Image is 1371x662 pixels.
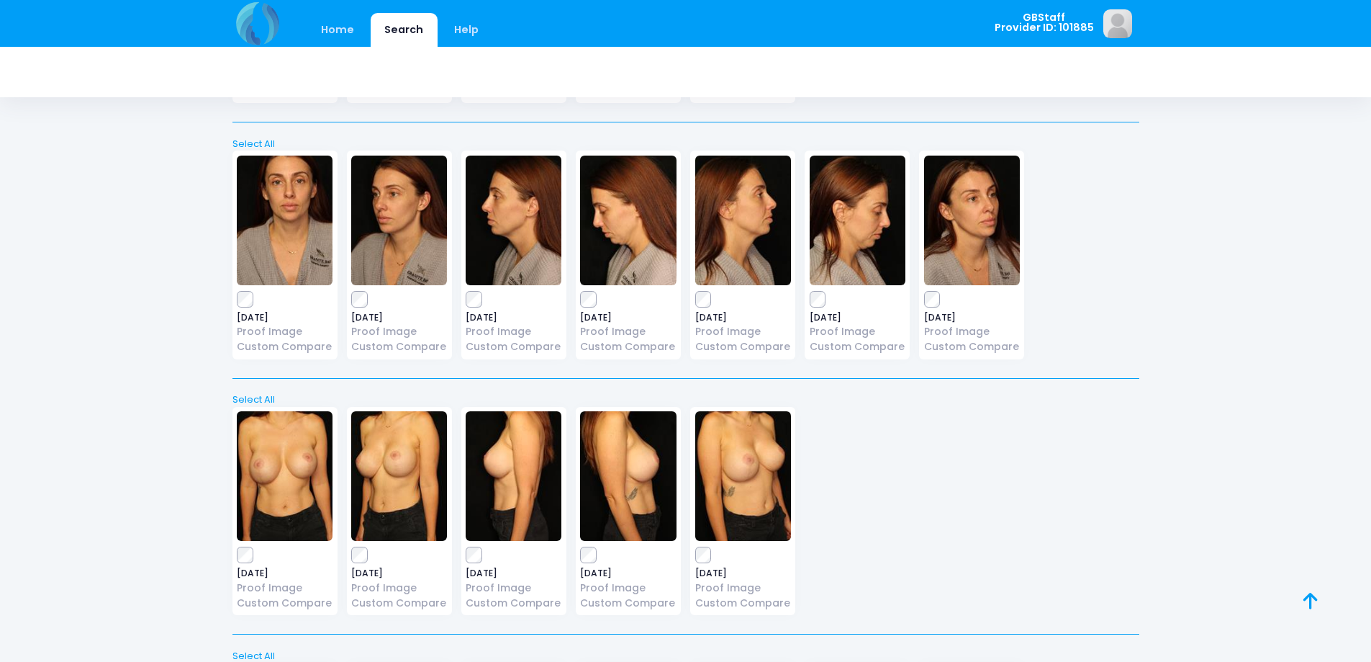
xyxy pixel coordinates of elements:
img: image [695,411,791,541]
a: Help [440,13,492,47]
span: [DATE] [237,313,332,322]
img: image [924,156,1020,285]
img: image [1103,9,1132,38]
a: Proof Image [466,324,561,339]
a: Custom Compare [580,596,676,611]
img: image [351,156,447,285]
a: Proof Image [237,581,332,596]
img: image [580,411,676,541]
span: [DATE] [237,569,332,578]
img: image [237,156,332,285]
a: Proof Image [580,581,676,596]
img: image [580,156,676,285]
a: Select All [227,393,1144,407]
img: image [351,411,447,541]
a: Custom Compare [237,339,332,354]
a: Custom Compare [580,339,676,354]
img: image [810,156,905,285]
a: Proof Image [351,581,447,596]
a: Custom Compare [237,596,332,611]
a: Proof Image [580,324,676,339]
a: Proof Image [695,324,791,339]
a: Proof Image [237,324,332,339]
a: Custom Compare [810,339,905,354]
img: image [466,411,561,541]
span: [DATE] [351,313,447,322]
img: image [237,411,332,541]
img: image [466,156,561,285]
a: Proof Image [466,581,561,596]
span: [DATE] [695,569,791,578]
span: [DATE] [924,313,1020,322]
a: Proof Image [695,581,791,596]
a: Custom Compare [466,596,561,611]
span: [DATE] [466,313,561,322]
a: Custom Compare [924,339,1020,354]
span: [DATE] [695,313,791,322]
a: Home [307,13,368,47]
a: Proof Image [810,324,905,339]
a: Custom Compare [695,596,791,611]
a: Custom Compare [351,339,447,354]
img: image [695,156,791,285]
span: [DATE] [580,569,676,578]
a: Proof Image [924,324,1020,339]
span: [DATE] [580,313,676,322]
span: [DATE] [466,569,561,578]
a: Custom Compare [351,596,447,611]
a: Search [371,13,438,47]
a: Select All [227,137,1144,151]
span: [DATE] [810,313,905,322]
a: Custom Compare [466,339,561,354]
a: Custom Compare [695,339,791,354]
span: [DATE] [351,569,447,578]
a: Proof Image [351,324,447,339]
span: GBStaff Provider ID: 101885 [995,12,1094,33]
